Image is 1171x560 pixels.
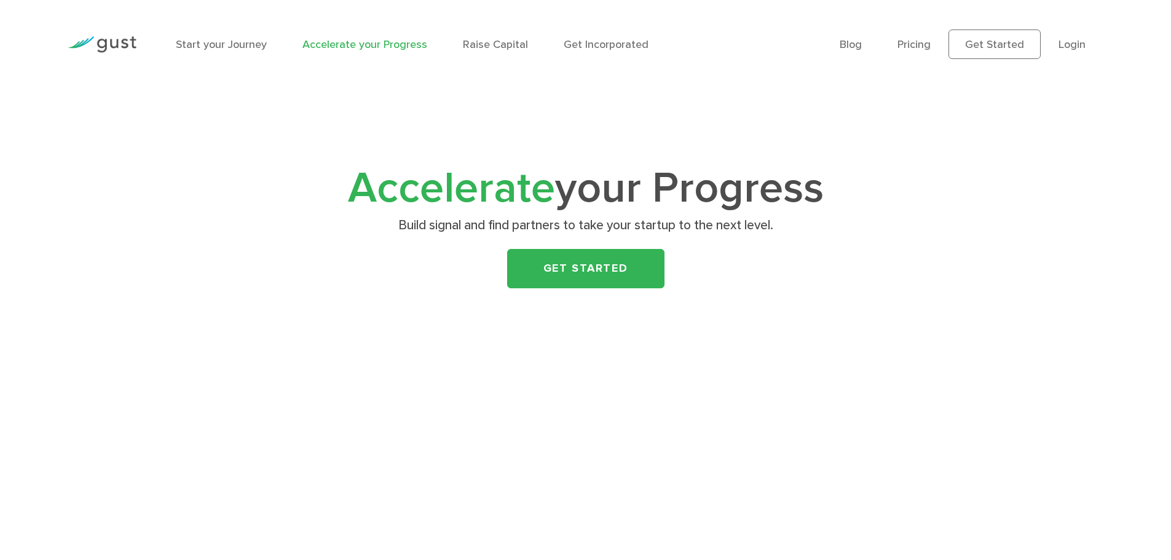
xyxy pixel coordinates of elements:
[176,38,267,51] a: Start your Journey
[343,169,829,208] h1: your Progress
[564,38,649,51] a: Get Incorporated
[463,38,528,51] a: Raise Capital
[897,38,931,51] a: Pricing
[948,30,1041,59] a: Get Started
[348,162,555,214] span: Accelerate
[1059,38,1086,51] a: Login
[302,38,427,51] a: Accelerate your Progress
[347,217,824,234] p: Build signal and find partners to take your startup to the next level.
[507,249,664,288] a: Get Started
[68,36,136,53] img: Gust Logo
[840,38,862,51] a: Blog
